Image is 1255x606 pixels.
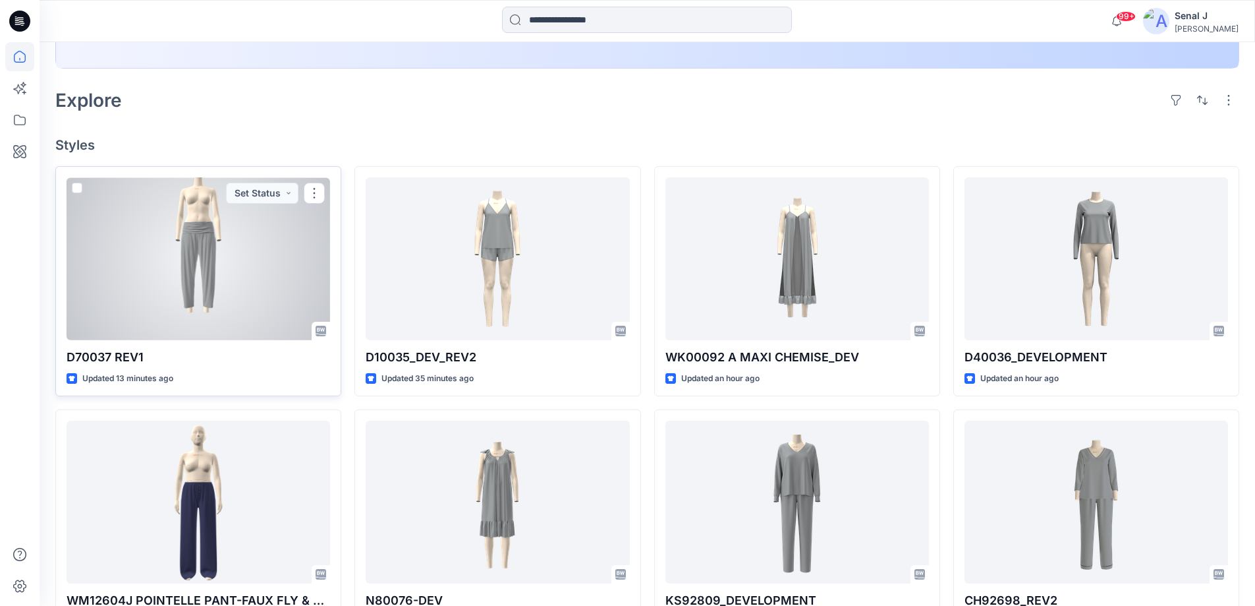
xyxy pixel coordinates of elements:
[366,348,629,367] p: D10035_DEV_REV2
[1175,8,1239,24] div: Senal J
[665,348,929,367] p: WK00092 A MAXI CHEMISE_DEV
[67,177,330,340] a: D70037 REV1
[55,137,1239,153] h4: Styles
[55,90,122,111] h2: Explore
[681,372,760,386] p: Updated an hour ago
[980,372,1059,386] p: Updated an hour ago
[665,177,929,340] a: WK00092 A MAXI CHEMISE_DEV
[67,421,330,584] a: WM12604J POINTELLE PANT-FAUX FLY & BUTTONS + PICOT_COLORWAY_REV3
[82,372,173,386] p: Updated 13 minutes ago
[381,372,474,386] p: Updated 35 minutes ago
[1175,24,1239,34] div: [PERSON_NAME]
[964,421,1228,584] a: CH92698_REV2
[964,348,1228,367] p: D40036_DEVELOPMENT
[1116,11,1136,22] span: 99+
[67,348,330,367] p: D70037 REV1
[366,177,629,340] a: D10035_DEV_REV2
[1143,8,1169,34] img: avatar
[964,177,1228,340] a: D40036_DEVELOPMENT
[366,421,629,584] a: N80076-DEV
[665,421,929,584] a: KS92809_DEVELOPMENT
